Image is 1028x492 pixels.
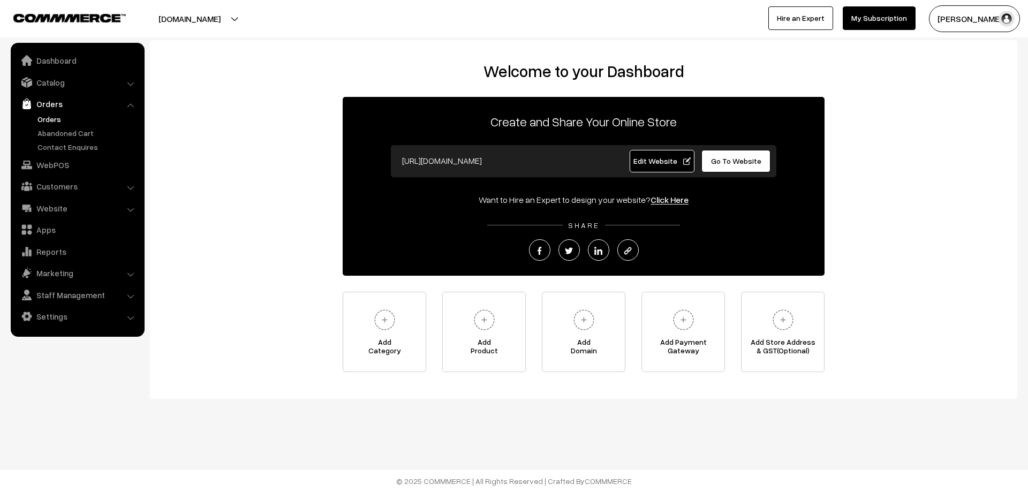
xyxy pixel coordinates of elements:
[701,150,770,172] a: Go To Website
[13,155,141,175] a: WebPOS
[13,177,141,196] a: Customers
[443,338,525,359] span: Add Product
[13,307,141,326] a: Settings
[711,156,761,165] span: Go To Website
[13,285,141,305] a: Staff Management
[569,305,599,335] img: plus.svg
[630,150,695,172] a: Edit Website
[343,338,426,359] span: Add Category
[121,5,258,32] button: [DOMAIN_NAME]
[13,51,141,70] a: Dashboard
[161,62,1007,81] h2: Welcome to your Dashboard
[843,6,916,30] a: My Subscription
[343,292,426,372] a: AddCategory
[741,292,825,372] a: Add Store Address& GST(Optional)
[343,193,825,206] div: Want to Hire an Expert to design your website?
[442,292,526,372] a: AddProduct
[742,338,824,359] span: Add Store Address & GST(Optional)
[13,242,141,261] a: Reports
[633,156,691,165] span: Edit Website
[13,11,107,24] a: COMMMERCE
[651,194,689,205] a: Click Here
[642,338,724,359] span: Add Payment Gateway
[585,476,632,486] a: COMMMERCE
[669,305,698,335] img: plus.svg
[13,14,126,22] img: COMMMERCE
[370,305,399,335] img: plus.svg
[768,305,798,335] img: plus.svg
[542,292,625,372] a: AddDomain
[563,221,605,230] span: SHARE
[13,73,141,92] a: Catalog
[35,113,141,125] a: Orders
[929,5,1020,32] button: [PERSON_NAME] D
[999,11,1015,27] img: user
[13,94,141,113] a: Orders
[542,338,625,359] span: Add Domain
[35,127,141,139] a: Abandoned Cart
[35,141,141,153] a: Contact Enquires
[641,292,725,372] a: Add PaymentGateway
[343,112,825,131] p: Create and Share Your Online Store
[13,220,141,239] a: Apps
[470,305,499,335] img: plus.svg
[13,199,141,218] a: Website
[13,263,141,283] a: Marketing
[768,6,833,30] a: Hire an Expert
